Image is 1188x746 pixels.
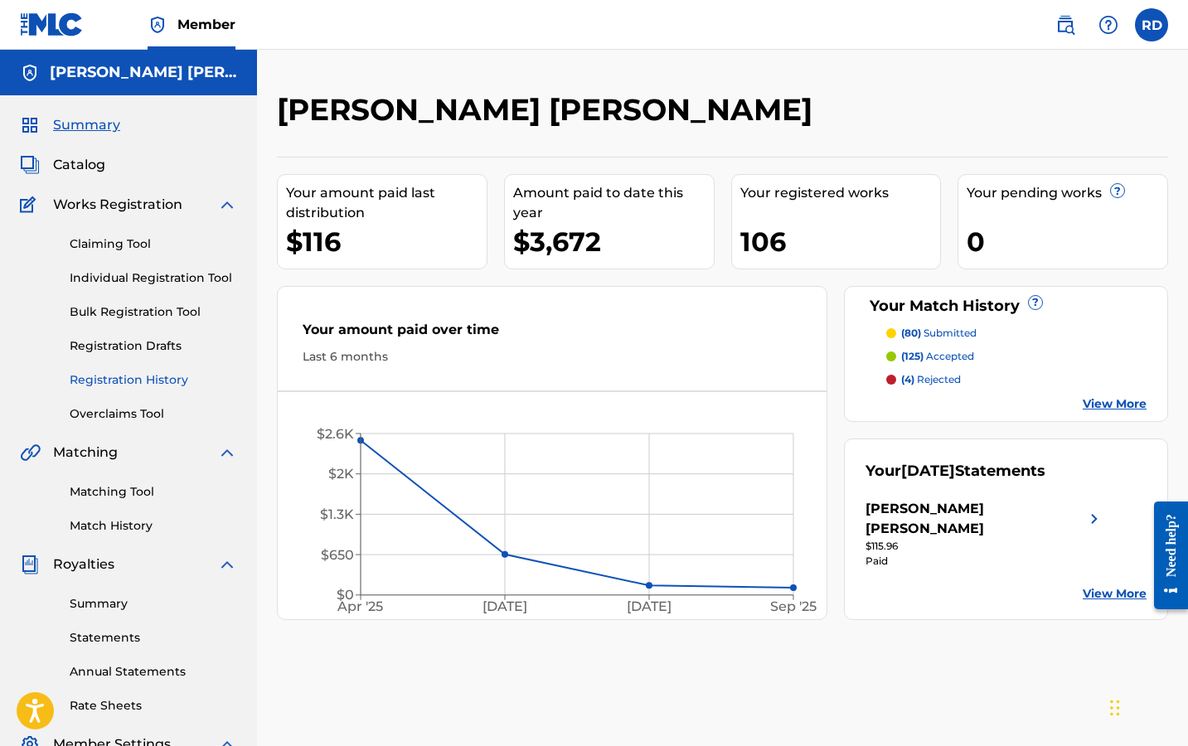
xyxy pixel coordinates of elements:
[177,15,235,34] span: Member
[70,483,237,501] a: Matching Tool
[317,426,354,442] tspan: $2.6K
[217,195,237,215] img: expand
[20,115,120,135] a: SummarySummary
[967,223,1167,260] div: 0
[1098,15,1118,35] img: help
[217,555,237,574] img: expand
[1110,683,1120,733] div: Drag
[901,372,961,387] p: rejected
[1142,487,1188,624] iframe: Resource Center
[886,372,1147,387] a: (4) rejected
[513,223,714,260] div: $3,672
[20,155,40,175] img: Catalog
[901,327,921,339] span: (80)
[20,63,40,83] img: Accounts
[866,295,1147,317] div: Your Match History
[20,555,40,574] img: Royalties
[70,663,237,681] a: Annual Statements
[770,598,817,614] tspan: Sep '25
[1049,8,1082,41] a: Public Search
[70,517,237,535] a: Match History
[1092,8,1125,41] div: Help
[20,195,41,215] img: Works Registration
[286,183,487,223] div: Your amount paid last distribution
[53,195,182,215] span: Works Registration
[53,155,105,175] span: Catalog
[1105,666,1188,746] iframe: Chat Widget
[901,350,924,362] span: (125)
[866,539,1104,554] div: $115.96
[901,326,977,341] p: submitted
[70,405,237,423] a: Overclaims Tool
[886,349,1147,364] a: (125) accepted
[866,499,1104,569] a: [PERSON_NAME] [PERSON_NAME]right chevron icon$115.96Paid
[277,91,821,128] h2: [PERSON_NAME] [PERSON_NAME]
[866,499,1084,539] div: [PERSON_NAME] [PERSON_NAME]
[901,349,974,364] p: accepted
[886,326,1147,341] a: (80) submitted
[967,183,1167,203] div: Your pending works
[337,587,354,603] tspan: $0
[482,598,527,614] tspan: [DATE]
[303,348,802,366] div: Last 6 months
[70,371,237,389] a: Registration History
[1135,8,1168,41] div: User Menu
[1083,585,1147,603] a: View More
[901,462,955,480] span: [DATE]
[70,235,237,253] a: Claiming Tool
[1084,499,1104,539] img: right chevron icon
[20,115,40,135] img: Summary
[286,223,487,260] div: $116
[321,547,354,563] tspan: $650
[328,466,354,482] tspan: $2K
[53,555,114,574] span: Royalties
[1111,184,1124,197] span: ?
[866,554,1104,569] div: Paid
[627,598,672,614] tspan: [DATE]
[70,629,237,647] a: Statements
[20,155,105,175] a: CatalogCatalog
[217,443,237,463] img: expand
[148,15,167,35] img: Top Rightsholder
[1083,395,1147,413] a: View More
[50,63,237,82] h5: Rommel Alexander Donald
[303,320,802,348] div: Your amount paid over time
[513,183,714,223] div: Amount paid to date this year
[740,183,941,203] div: Your registered works
[53,443,118,463] span: Matching
[53,115,120,135] span: Summary
[901,373,914,385] span: (4)
[740,223,941,260] div: 106
[1055,15,1075,35] img: search
[70,269,237,287] a: Individual Registration Tool
[337,598,384,614] tspan: Apr '25
[1029,296,1042,309] span: ?
[70,337,237,355] a: Registration Drafts
[20,12,84,36] img: MLC Logo
[70,303,237,321] a: Bulk Registration Tool
[70,595,237,613] a: Summary
[20,443,41,463] img: Matching
[866,460,1045,482] div: Your Statements
[320,506,354,522] tspan: $1.3K
[70,697,237,715] a: Rate Sheets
